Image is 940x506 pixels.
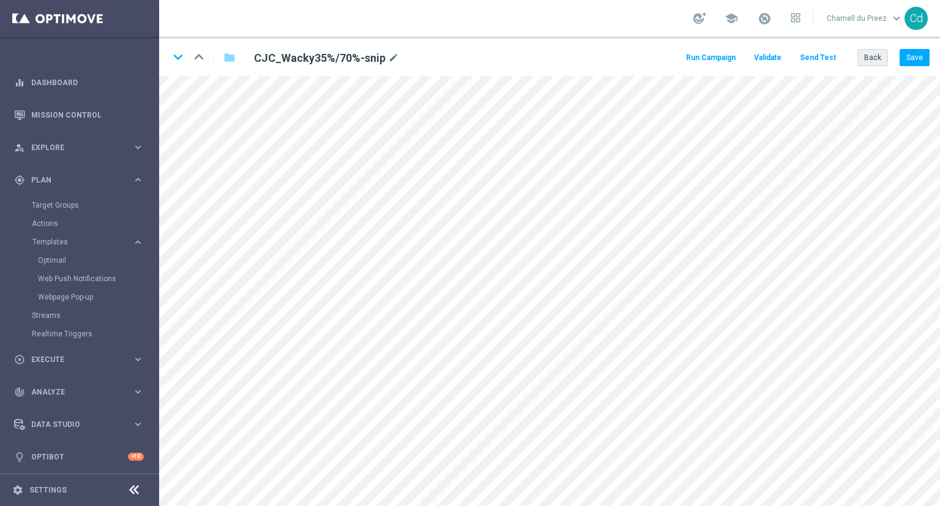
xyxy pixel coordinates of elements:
a: Mission Control [31,99,144,131]
button: Validate [752,50,783,66]
div: Streams [32,306,158,325]
div: Realtime Triggers [32,325,158,343]
button: person_search Explore keyboard_arrow_right [13,143,144,153]
div: Optimail [38,251,158,270]
a: Webpage Pop-up [38,292,127,302]
div: Optibot [14,440,144,473]
div: Data Studio [14,419,132,430]
i: keyboard_arrow_down [169,48,187,66]
div: Webpage Pop-up [38,288,158,306]
div: Cd [905,7,928,30]
i: track_changes [14,387,25,398]
span: Execute [31,356,132,363]
i: keyboard_arrow_right [132,236,144,248]
span: Explore [31,144,132,151]
a: Optibot [31,440,128,473]
i: person_search [14,142,25,153]
span: Data Studio [31,421,132,428]
i: play_circle_outline [14,354,25,365]
div: Templates [32,233,158,306]
a: Web Push Notifications [38,274,127,284]
a: Target Groups [32,200,127,210]
div: Dashboard [14,66,144,99]
a: Settings [29,486,67,494]
i: gps_fixed [14,175,25,186]
div: Analyze [14,387,132,398]
a: Realtime Triggers [32,329,127,339]
i: folder [223,50,236,65]
div: Plan [14,175,132,186]
span: Validate [754,53,781,62]
button: Back [857,49,888,66]
div: Execute [14,354,132,365]
div: Actions [32,214,158,233]
i: keyboard_arrow_right [132,386,144,398]
a: Optimail [38,255,127,265]
i: equalizer [14,77,25,88]
span: school [725,12,738,25]
i: keyboard_arrow_right [132,174,144,186]
div: +10 [128,453,144,461]
button: lightbulb Optibot +10 [13,452,144,462]
div: Web Push Notifications [38,270,158,288]
button: Run Campaign [684,50,737,66]
button: gps_fixed Plan keyboard_arrow_right [13,175,144,185]
button: equalizer Dashboard [13,78,144,88]
i: lightbulb [14,451,25,463]
button: Send Test [798,50,838,66]
div: Templates [32,238,132,246]
a: Dashboard [31,66,144,99]
button: folder [222,48,237,67]
h2: CJC_Wacky35%/70%-snip [254,51,386,66]
button: Mission Control [13,110,144,120]
div: Explore [14,142,132,153]
i: keyboard_arrow_right [132,353,144,365]
button: Templates keyboard_arrow_right [32,237,144,247]
span: keyboard_arrow_down [890,12,903,25]
i: keyboard_arrow_right [132,142,144,153]
span: Templates [32,238,120,246]
a: Streams [32,311,127,320]
i: settings [12,485,23,496]
span: Analyze [31,388,132,396]
span: Plan [31,176,132,184]
div: Mission Control [14,99,144,131]
a: Charnell du Preezkeyboard_arrow_down [826,9,905,28]
div: Target Groups [32,196,158,214]
button: Data Studio keyboard_arrow_right [13,420,144,429]
button: Save [900,49,930,66]
button: play_circle_outline Execute keyboard_arrow_right [13,355,144,364]
a: Actions [32,219,127,228]
i: keyboard_arrow_right [132,418,144,430]
i: mode_edit [388,51,399,66]
button: track_changes Analyze keyboard_arrow_right [13,387,144,397]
